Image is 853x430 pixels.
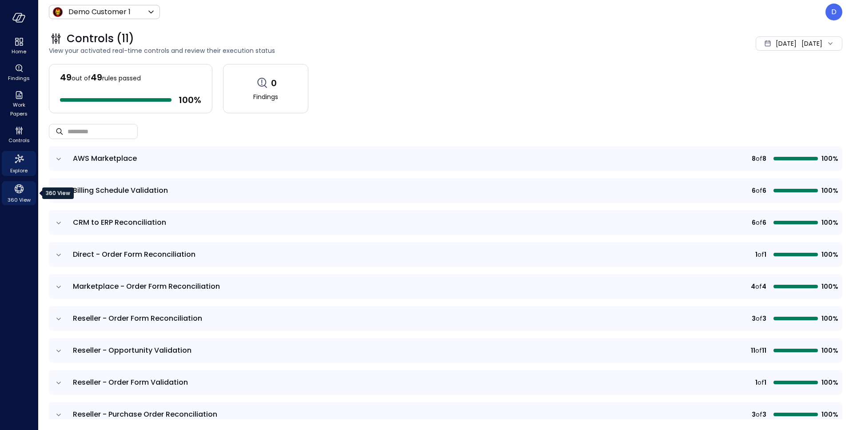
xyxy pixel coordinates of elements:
[5,100,32,118] span: Work Papers
[762,282,766,291] span: 4
[752,186,756,195] span: 6
[821,250,837,259] span: 100%
[821,186,837,195] span: 100%
[764,250,766,259] span: 1
[762,346,766,355] span: 11
[762,314,766,323] span: 3
[2,124,36,146] div: Controls
[49,46,597,56] span: View your activated real-time controls and review their execution status
[756,314,762,323] span: of
[2,62,36,84] div: Findings
[73,345,191,355] span: Reseller - Opportunity Validation
[253,92,278,102] span: Findings
[756,218,762,227] span: of
[54,155,63,163] button: expand row
[8,136,30,145] span: Controls
[54,378,63,387] button: expand row
[2,36,36,57] div: Home
[756,410,762,419] span: of
[73,217,166,227] span: CRM to ERP Reconciliation
[60,71,72,84] span: 49
[756,186,762,195] span: of
[8,195,31,204] span: 360 View
[821,282,837,291] span: 100%
[12,47,26,56] span: Home
[73,409,217,419] span: Reseller - Purchase Order Reconciliation
[755,250,757,259] span: 1
[54,283,63,291] button: expand row
[73,249,195,259] span: Direct - Order Form Reconciliation
[821,314,837,323] span: 100%
[2,151,36,176] div: Explore
[2,181,36,205] div: 360 View
[821,154,837,163] span: 100%
[42,187,74,199] div: 360 View
[755,346,762,355] span: of
[764,378,766,387] span: 1
[752,154,756,163] span: 8
[271,77,277,89] span: 0
[54,346,63,355] button: expand row
[72,74,91,83] span: out of
[821,378,837,387] span: 100%
[54,410,63,419] button: expand row
[831,7,837,17] p: D
[68,7,131,17] p: Demo Customer 1
[2,89,36,119] div: Work Papers
[73,153,137,163] span: AWS Marketplace
[54,251,63,259] button: expand row
[54,219,63,227] button: expand row
[825,4,842,20] div: Dudu
[54,187,63,195] button: expand row
[762,410,766,419] span: 3
[52,7,63,17] img: Icon
[762,218,766,227] span: 6
[67,32,134,46] span: Controls (11)
[10,166,28,175] span: Explore
[73,313,202,323] span: Reseller - Order Form Reconciliation
[752,314,756,323] span: 3
[776,39,797,48] span: [DATE]
[752,218,756,227] span: 6
[755,282,762,291] span: of
[752,410,756,419] span: 3
[821,218,837,227] span: 100%
[762,154,766,163] span: 8
[179,94,201,106] span: 100 %
[756,154,762,163] span: of
[751,282,755,291] span: 4
[102,74,141,83] span: rules passed
[54,315,63,323] button: expand row
[821,346,837,355] span: 100%
[755,378,757,387] span: 1
[91,71,102,84] span: 49
[762,186,766,195] span: 6
[73,281,220,291] span: Marketplace - Order Form Reconciliation
[751,346,755,355] span: 11
[73,377,188,387] span: Reseller - Order Form Validation
[821,410,837,419] span: 100%
[223,64,308,113] a: 0Findings
[757,378,764,387] span: of
[73,185,168,195] span: Billing Schedule Validation
[8,74,30,83] span: Findings
[757,250,764,259] span: of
